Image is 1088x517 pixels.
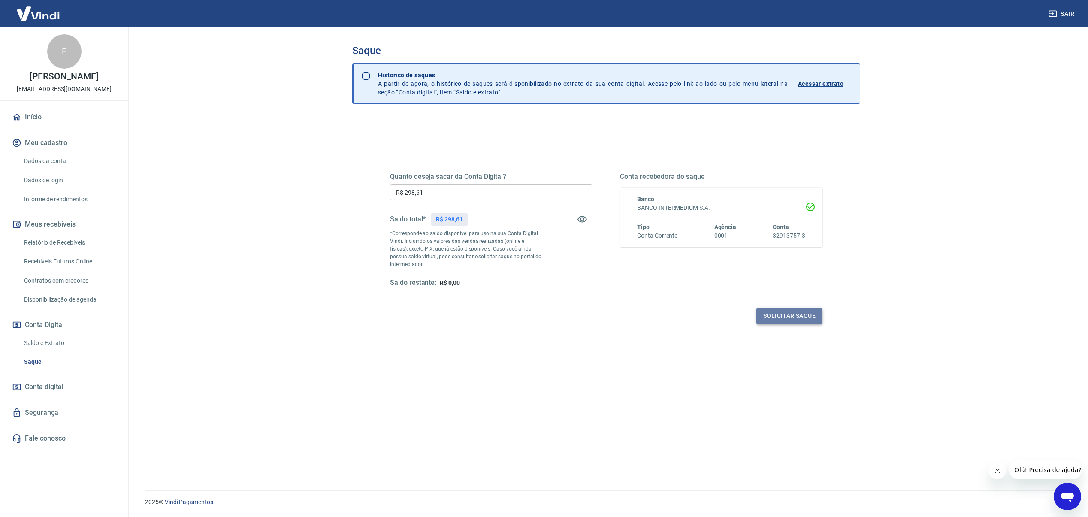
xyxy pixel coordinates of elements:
[21,334,118,352] a: Saldo e Extrato
[25,381,63,393] span: Conta digital
[21,152,118,170] a: Dados da conta
[10,429,118,448] a: Fale conosco
[10,108,118,127] a: Início
[798,79,843,88] p: Acessar extrato
[165,499,213,505] a: Vindi Pagamentos
[773,231,805,240] h6: 32913757-3
[21,190,118,208] a: Informe de rendimentos
[378,71,788,79] p: Histórico de saques
[21,172,118,189] a: Dados de login
[21,353,118,371] a: Saque
[637,224,650,230] span: Tipo
[1047,6,1078,22] button: Sair
[21,272,118,290] a: Contratos com credores
[1054,483,1081,510] iframe: Botão para abrir a janela de mensagens
[10,215,118,234] button: Meus recebíveis
[773,224,789,230] span: Conta
[637,196,654,203] span: Banco
[390,278,436,287] h5: Saldo restante:
[47,34,82,69] div: F
[21,253,118,270] a: Recebíveis Futuros Online
[989,462,1006,479] iframe: Fechar mensagem
[714,224,737,230] span: Agência
[390,230,542,268] p: *Corresponde ao saldo disponível para uso na sua Conta Digital Vindi. Incluindo os valores das ve...
[30,72,98,81] p: [PERSON_NAME]
[378,71,788,97] p: A partir de agora, o histórico de saques será disponibilizado no extrato da sua conta digital. Ac...
[21,234,118,251] a: Relatório de Recebíveis
[436,215,463,224] p: R$ 298,61
[714,231,737,240] h6: 0001
[620,172,822,181] h5: Conta recebedora do saque
[10,133,118,152] button: Meu cadastro
[798,71,853,97] a: Acessar extrato
[440,279,460,286] span: R$ 0,00
[21,291,118,308] a: Disponibilização de agenda
[10,0,66,27] img: Vindi
[352,45,860,57] h3: Saque
[10,315,118,334] button: Conta Digital
[637,203,805,212] h6: BANCO INTERMEDIUM S.A.
[390,172,592,181] h5: Quanto deseja sacar da Conta Digital?
[10,403,118,422] a: Segurança
[637,231,677,240] h6: Conta Corrente
[1009,460,1081,479] iframe: Mensagem da empresa
[10,378,118,396] a: Conta digital
[5,6,72,13] span: Olá! Precisa de ajuda?
[17,85,112,94] p: [EMAIL_ADDRESS][DOMAIN_NAME]
[390,215,427,224] h5: Saldo total*:
[145,498,1067,507] p: 2025 ©
[756,308,822,324] button: Solicitar saque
